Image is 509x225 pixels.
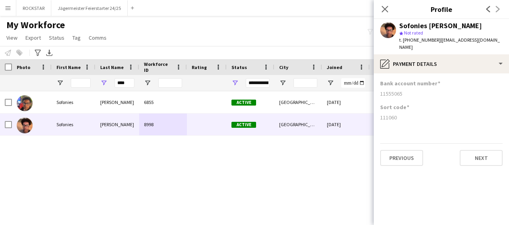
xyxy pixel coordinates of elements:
span: Joined [327,64,342,70]
span: Tag [72,34,81,41]
div: Sofonies [52,113,95,135]
div: Sofonies [PERSON_NAME] [399,22,482,29]
button: Open Filter Menu [56,79,64,87]
span: Export [25,34,41,41]
input: First Name Filter Input [71,78,91,88]
button: Open Filter Menu [231,79,239,87]
a: Tag [69,33,84,43]
button: Open Filter Menu [144,79,151,87]
div: [DATE] [322,113,370,135]
app-action-btn: Advanced filters [33,48,43,58]
span: Photo [17,64,30,70]
div: 111060 [380,114,503,121]
span: Not rated [404,30,423,36]
button: ROCKSTAR [16,0,51,16]
button: Previous [380,150,423,166]
input: City Filter Input [293,78,317,88]
h3: Bank account number [380,80,440,87]
button: Next [460,150,503,166]
span: City [279,64,288,70]
app-action-btn: Export XLSX [45,48,54,58]
span: Status [49,34,64,41]
img: Sofonies Yohannes [17,95,33,111]
button: Open Filter Menu [327,79,334,87]
button: Open Filter Menu [100,79,107,87]
input: Workforce ID Filter Input [158,78,182,88]
div: 42 days [370,113,418,135]
span: Workforce ID [144,61,173,73]
button: Open Filter Menu [279,79,286,87]
a: Status [46,33,68,43]
span: Last Name [100,64,124,70]
div: [GEOGRAPHIC_DATA] [274,91,322,113]
div: [PERSON_NAME] [95,113,139,135]
h3: Sort code [380,104,409,111]
div: 8998 [139,113,187,135]
span: My Workforce [6,19,65,31]
span: t. [PHONE_NUMBER] [399,37,441,43]
div: Sofonies [52,91,95,113]
span: Status [231,64,247,70]
span: Active [231,122,256,128]
input: Last Name Filter Input [115,78,134,88]
div: 35 days [370,91,418,113]
div: 11555065 [380,90,503,97]
span: Rating [192,64,207,70]
a: Comms [85,33,110,43]
span: Active [231,100,256,106]
div: [PERSON_NAME] [95,91,139,113]
div: [DATE] [322,91,370,113]
input: Joined Filter Input [341,78,365,88]
span: First Name [56,64,81,70]
a: View [3,33,21,43]
span: View [6,34,17,41]
div: 6855 [139,91,187,113]
a: Export [22,33,44,43]
div: [GEOGRAPHIC_DATA] [274,113,322,135]
img: Sofonies Yohannes [17,117,33,133]
div: Payment details [374,54,509,73]
h3: Profile [374,4,509,14]
span: Comms [89,34,107,41]
button: Jägermeister Feierstarter 24/25 [51,0,128,16]
span: | [EMAIL_ADDRESS][DOMAIN_NAME] [399,37,500,50]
